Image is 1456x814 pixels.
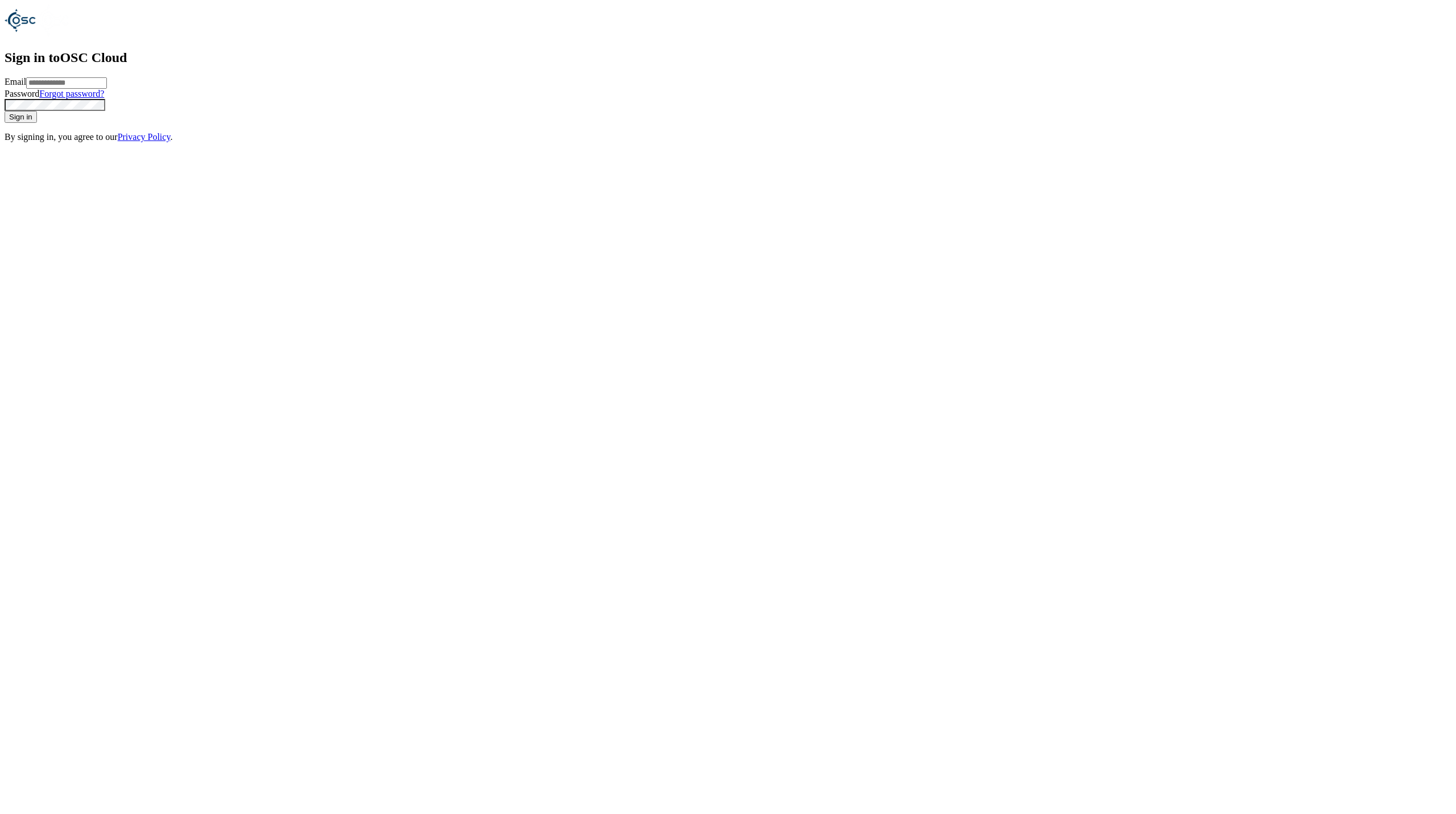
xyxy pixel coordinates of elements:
p: By signing in, you agree to our . [5,132,1451,142]
h2: Sign in to OSC Cloud [5,50,1451,65]
a: Privacy Policy [118,132,171,142]
label: Password [5,89,39,98]
img: Logo [5,5,36,36]
img: Logo [36,5,68,36]
a: Forgot password? [39,89,104,98]
label: Email [5,77,26,86]
button: Sign in [5,111,37,123]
